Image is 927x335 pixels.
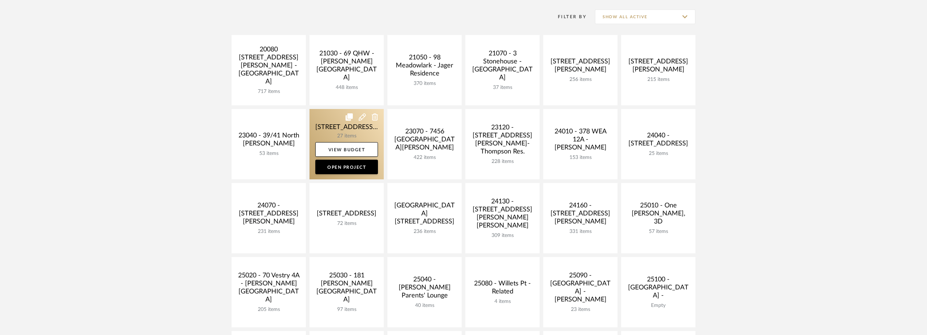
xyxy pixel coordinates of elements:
div: 370 items [393,81,456,87]
div: 24130 - [STREET_ADDRESS][PERSON_NAME][PERSON_NAME] [471,198,534,233]
a: Open Project [315,160,378,174]
div: 205 items [237,307,300,313]
div: 25040 - [PERSON_NAME] Parents' Lounge [393,276,456,303]
div: 25 items [627,151,690,157]
div: 25020 - 70 Vestry 4A - [PERSON_NAME][GEOGRAPHIC_DATA] [237,272,300,307]
div: 24160 - [STREET_ADDRESS][PERSON_NAME] [549,202,612,229]
div: [STREET_ADDRESS] [315,210,378,221]
div: 309 items [471,233,534,239]
div: 25090 - [GEOGRAPHIC_DATA] - [PERSON_NAME] [549,272,612,307]
div: 40 items [393,303,456,309]
div: 23070 - 7456 [GEOGRAPHIC_DATA][PERSON_NAME] [393,128,456,155]
div: 23120 - [STREET_ADDRESS][PERSON_NAME]-Thompson Res. [471,124,534,159]
div: 24070 - [STREET_ADDRESS][PERSON_NAME] [237,202,300,229]
div: [STREET_ADDRESS][PERSON_NAME] [549,58,612,77]
div: 24040 - [STREET_ADDRESS] [627,132,690,151]
div: 25080 - Willets Pt - Related [471,280,534,299]
div: 153 items [549,155,612,161]
div: 25100 - [GEOGRAPHIC_DATA] - [627,276,690,303]
div: 448 items [315,85,378,91]
div: 331 items [549,229,612,235]
div: 21070 - 3 Stonehouse - [GEOGRAPHIC_DATA] [471,50,534,85]
div: 23 items [549,307,612,313]
a: View Budget [315,142,378,157]
div: 72 items [315,221,378,227]
div: 228 items [471,159,534,165]
div: 25030 - 181 [PERSON_NAME][GEOGRAPHIC_DATA] [315,272,378,307]
div: 717 items [237,89,300,95]
div: 236 items [393,229,456,235]
div: 53 items [237,151,300,157]
div: 21030 - 69 QHW - [PERSON_NAME][GEOGRAPHIC_DATA] [315,50,378,85]
div: 256 items [549,77,612,83]
div: [STREET_ADDRESS][PERSON_NAME] [627,58,690,77]
div: 21050 - 98 Meadowlark - Jager Residence [393,54,456,81]
div: 20080 [STREET_ADDRESS][PERSON_NAME] - [GEOGRAPHIC_DATA] [237,46,300,89]
div: [GEOGRAPHIC_DATA][STREET_ADDRESS] [393,202,456,229]
div: 215 items [627,77,690,83]
div: 24010 - 378 WEA 12A - [PERSON_NAME] [549,128,612,155]
div: 4 items [471,299,534,305]
div: 25010 - One [PERSON_NAME], 3D [627,202,690,229]
div: 97 items [315,307,378,313]
div: 57 items [627,229,690,235]
div: 422 items [393,155,456,161]
div: 231 items [237,229,300,235]
div: Filter By [548,13,587,20]
div: 23040 - 39/41 North [PERSON_NAME] [237,132,300,151]
div: Empty [627,303,690,309]
div: 37 items [471,85,534,91]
